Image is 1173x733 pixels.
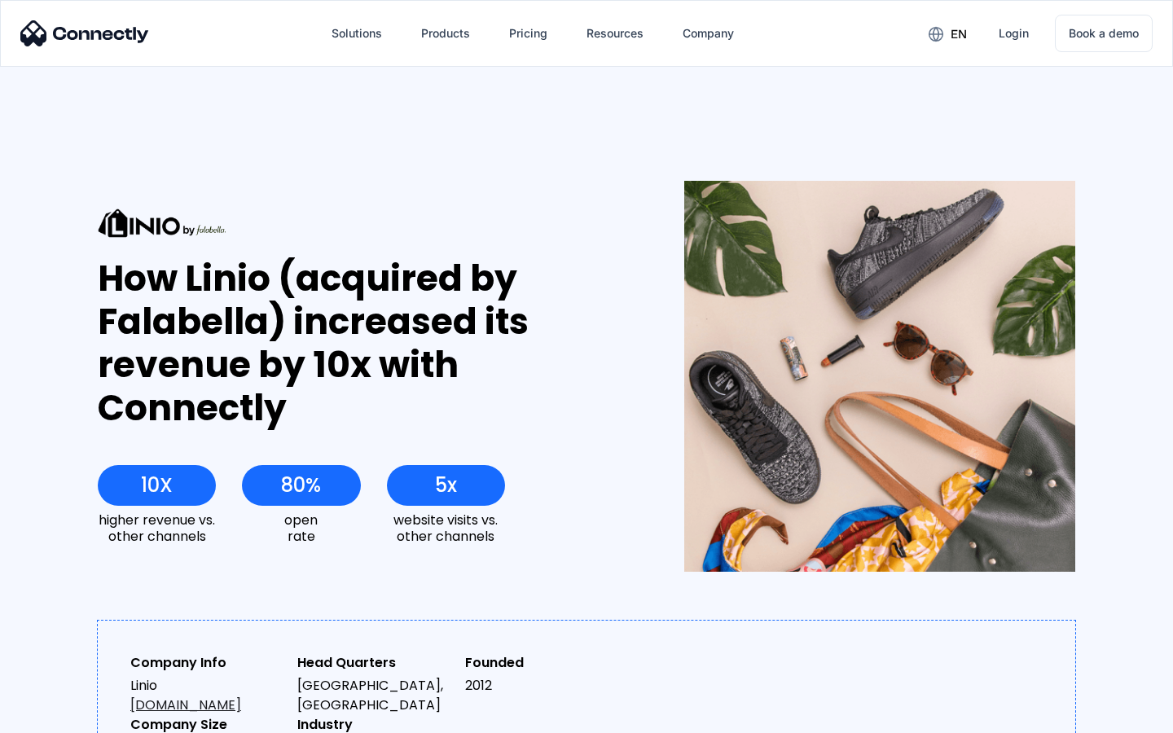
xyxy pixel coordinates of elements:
a: [DOMAIN_NAME] [130,696,241,714]
img: Connectly Logo [20,20,149,46]
div: en [951,23,967,46]
div: Login [999,22,1029,45]
div: Products [421,22,470,45]
div: [GEOGRAPHIC_DATA], [GEOGRAPHIC_DATA] [297,676,451,715]
div: 10X [141,474,173,497]
div: Pricing [509,22,547,45]
aside: Language selected: English [16,704,98,727]
a: Login [986,14,1042,53]
div: Head Quarters [297,653,451,673]
div: How Linio (acquired by Falabella) increased its revenue by 10x with Connectly [98,257,625,429]
a: Book a demo [1055,15,1153,52]
div: 80% [281,474,321,497]
div: higher revenue vs. other channels [98,512,216,543]
div: Founded [465,653,619,673]
div: Resources [586,22,644,45]
div: open rate [242,512,360,543]
div: 5x [435,474,457,497]
a: Pricing [496,14,560,53]
div: 2012 [465,676,619,696]
div: Company Info [130,653,284,673]
div: Linio [130,676,284,715]
ul: Language list [33,704,98,727]
div: Company [683,22,734,45]
div: Solutions [332,22,382,45]
div: website visits vs. other channels [387,512,505,543]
